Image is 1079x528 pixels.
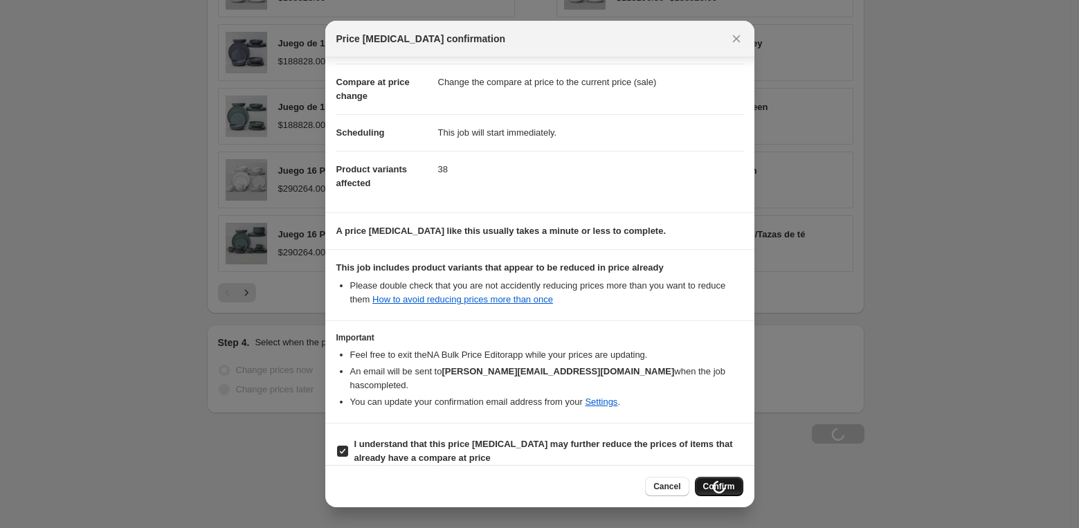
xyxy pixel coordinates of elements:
[354,439,733,463] b: I understand that this price [MEDICAL_DATA] may further reduce the prices of items that already h...
[350,279,743,307] li: Please double check that you are not accidently reducing prices more than you want to reduce them
[350,365,743,392] li: An email will be sent to when the job has completed .
[372,294,553,304] a: How to avoid reducing prices more than once
[336,262,664,273] b: This job includes product variants that appear to be reduced in price already
[585,397,617,407] a: Settings
[336,127,385,138] span: Scheduling
[350,395,743,409] li: You can update your confirmation email address from your .
[336,226,667,236] b: A price [MEDICAL_DATA] like this usually takes a minute or less to complete.
[336,332,743,343] h3: Important
[336,164,408,188] span: Product variants affected
[727,29,746,48] button: Close
[442,366,674,376] b: [PERSON_NAME][EMAIL_ADDRESS][DOMAIN_NAME]
[438,114,743,151] dd: This job will start immediately.
[438,64,743,100] dd: Change the compare at price to the current price (sale)
[336,32,506,46] span: Price [MEDICAL_DATA] confirmation
[438,151,743,188] dd: 38
[645,477,689,496] button: Cancel
[336,77,410,101] span: Compare at price change
[653,481,680,492] span: Cancel
[350,348,743,362] li: Feel free to exit the NA Bulk Price Editor app while your prices are updating.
